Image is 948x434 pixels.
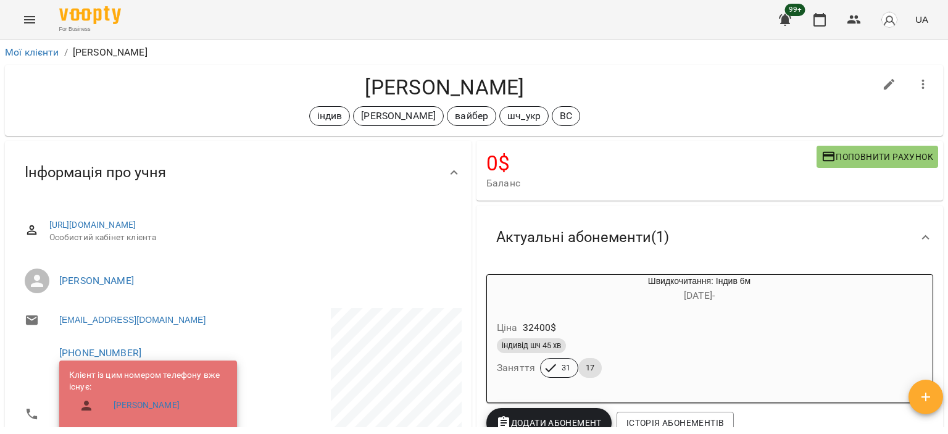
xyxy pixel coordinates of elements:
[626,415,724,430] span: Історія абонементів
[910,8,933,31] button: UA
[821,149,933,164] span: Поповнити рахунок
[496,415,602,430] span: Додати Абонемент
[497,359,535,377] h6: Заняття
[546,275,852,304] div: Швидкочитання: Індив 6м
[59,6,121,24] img: Voopty Logo
[487,275,546,304] div: Швидкочитання: Індив 6м
[5,141,472,204] div: Інформація про учня
[486,151,817,176] h4: 0 $
[69,369,227,423] ul: Клієнт із цим номером телефону вже існує:
[15,5,44,35] button: Menu
[497,340,566,351] span: індивід шч 45 хв
[617,412,734,434] button: Історія абонементів
[59,314,206,326] a: [EMAIL_ADDRESS][DOMAIN_NAME]
[552,106,580,126] div: ВС
[5,46,59,58] a: Мої клієнти
[684,290,715,301] span: [DATE] -
[523,320,557,335] p: 32400 $
[309,106,351,126] div: індив
[64,45,68,60] li: /
[49,232,452,244] span: Особистий кабінет клієнта
[353,106,444,126] div: [PERSON_NAME]
[49,220,136,230] a: [URL][DOMAIN_NAME]
[361,109,436,123] p: [PERSON_NAME]
[317,109,343,123] p: індив
[25,163,166,182] span: Інформація про учня
[59,347,141,359] a: [PHONE_NUMBER]
[560,109,572,123] p: ВС
[59,25,121,33] span: For Business
[507,109,541,123] p: шч_укр
[915,13,928,26] span: UA
[578,362,602,373] span: 17
[15,75,875,100] h4: [PERSON_NAME]
[554,362,578,373] span: 31
[785,4,805,16] span: 99+
[5,45,943,60] nav: breadcrumb
[486,176,817,191] span: Баланс
[496,228,669,247] span: Актуальні абонементи ( 1 )
[476,206,943,269] div: Актуальні абонементи(1)
[114,399,180,412] a: [PERSON_NAME]
[455,109,488,123] p: вайбер
[497,319,518,336] h6: Ціна
[881,11,898,28] img: avatar_s.png
[447,106,496,126] div: вайбер
[487,275,852,393] button: Швидкочитання: Індив 6м[DATE]- Ціна32400$індивід шч 45 хвЗаняття3117
[499,106,549,126] div: шч_укр
[73,45,148,60] p: [PERSON_NAME]
[817,146,938,168] button: Поповнити рахунок
[59,275,134,286] a: [PERSON_NAME]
